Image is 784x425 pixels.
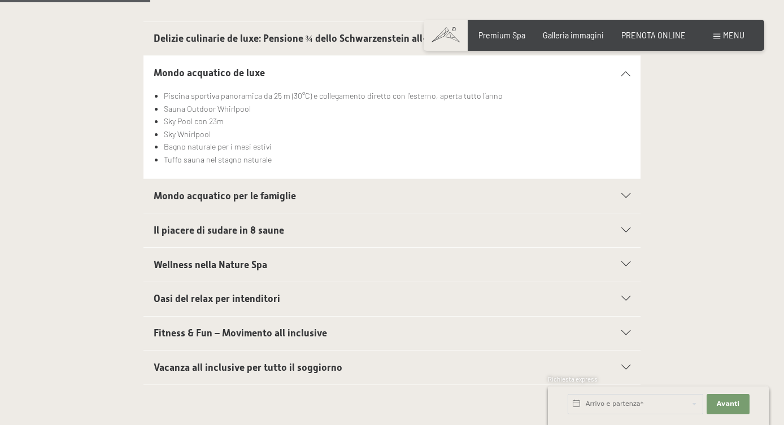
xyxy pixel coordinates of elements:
span: Richiesta express [548,375,598,383]
li: Sky Pool con 23m [164,115,631,128]
li: Tuffo sauna nel stagno naturale [164,154,631,167]
li: Piscina sportiva panoramica da 25 m (30°C) e collegamento diretto con l’esterno, aperta tutto l’anno [164,90,631,103]
button: Avanti [707,394,750,414]
li: Sky Whirlpool [164,128,631,141]
span: Mondo acquatico per le famiglie [154,190,296,201]
span: Oasi del relax per intenditori [154,293,280,304]
li: Bagno naturale per i mesi estivi [164,141,631,154]
a: PRENOTA ONLINE [621,30,686,40]
a: Galleria immagini [543,30,604,40]
span: Avanti [717,400,739,409]
span: Mondo acquatico de luxe [154,67,265,78]
span: Delizie culinarie de luxe: Pensione ¾ dello Schwarzenstein all-inclusive [154,33,467,44]
span: Il piacere di sudare in 8 saune [154,225,284,236]
span: Menu [723,30,744,40]
li: Sauna Outdoor Whirlpool [164,103,631,116]
span: Fitness & Fun – Movimento all inclusive [154,327,327,339]
span: Vacanza all inclusive per tutto il soggiorno [154,362,342,373]
span: Wellness nella Nature Spa [154,259,267,270]
a: Premium Spa [478,30,525,40]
